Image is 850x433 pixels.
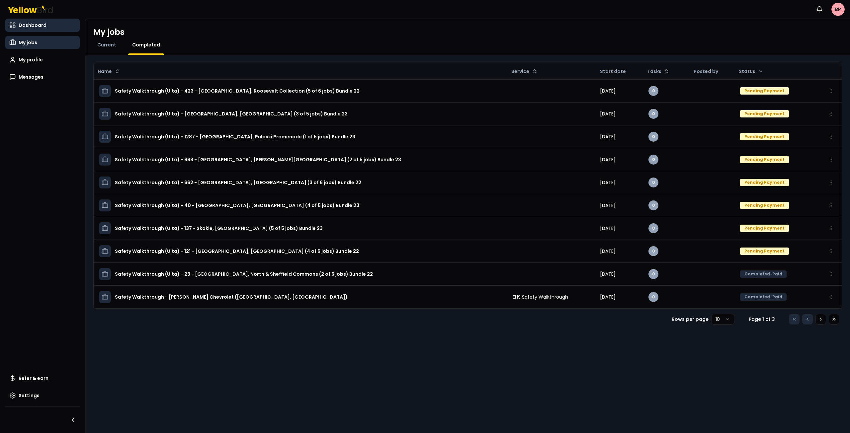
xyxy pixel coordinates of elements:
[740,248,789,255] div: Pending Payment
[5,70,80,84] a: Messages
[644,66,672,77] button: Tasks
[5,36,80,49] a: My jobs
[115,131,355,143] h3: Safety Walkthrough (Ulta) - 1287 - [GEOGRAPHIC_DATA], Pulaski Promenade (1 of 5 jobs) Bundle 23
[5,19,80,32] a: Dashboard
[648,292,658,302] div: 0
[5,53,80,66] a: My profile
[831,3,845,16] span: BP
[115,245,359,257] h3: Safety Walkthrough (Ulta) - 121 - [GEOGRAPHIC_DATA], [GEOGRAPHIC_DATA] (4 of 6 jobs) Bundle 22
[115,108,348,120] h3: Safety Walkthrough (Ulta) - [GEOGRAPHIC_DATA], [GEOGRAPHIC_DATA] (3 of 5 jobs) Bundle 23
[647,68,661,75] span: Tasks
[648,86,658,96] div: 0
[115,85,360,97] h3: Safety Walkthrough (Ulta) - 423 - [GEOGRAPHIC_DATA], Roosevelt Collection (5 of 6 jobs) Bundle 22
[95,66,123,77] button: Name
[600,294,616,300] span: [DATE]
[740,87,789,95] div: Pending Payment
[513,294,568,300] span: EHS Safety Walkthrough
[745,316,778,323] div: Page 1 of 3
[115,154,401,166] h3: Safety Walkthrough (Ulta) - 668 - [GEOGRAPHIC_DATA], [PERSON_NAME][GEOGRAPHIC_DATA] (2 of 5 jobs)...
[19,39,37,46] span: My jobs
[739,68,755,75] span: Status
[600,225,616,232] span: [DATE]
[672,316,709,323] p: Rows per page
[132,41,160,48] span: Completed
[128,41,164,48] a: Completed
[600,271,616,277] span: [DATE]
[740,179,789,186] div: Pending Payment
[740,270,787,278] div: Completed-Paid
[600,88,616,94] span: [DATE]
[600,202,616,209] span: [DATE]
[600,156,616,163] span: [DATE]
[115,199,359,211] h3: Safety Walkthrough (Ulta) - 40 - [GEOGRAPHIC_DATA], [GEOGRAPHIC_DATA] (4 of 5 jobs) Bundle 23
[648,269,658,279] div: 0
[740,110,789,117] div: Pending Payment
[648,109,658,119] div: 0
[19,22,46,29] span: Dashboard
[740,225,789,232] div: Pending Payment
[115,291,348,303] h3: Safety Walkthrough - [PERSON_NAME] Chevrolet ([GEOGRAPHIC_DATA], [GEOGRAPHIC_DATA])
[115,222,323,234] h3: Safety Walkthrough (Ulta) - 137 - Skokie, [GEOGRAPHIC_DATA] (5 of 5 jobs) Bundle 23
[648,155,658,165] div: 0
[648,132,658,142] div: 0
[740,202,789,209] div: Pending Payment
[19,56,43,63] span: My profile
[740,133,789,140] div: Pending Payment
[600,110,616,117] span: [DATE]
[648,200,658,210] div: 0
[595,63,643,79] th: Start date
[740,293,787,301] div: Completed-Paid
[93,41,120,48] a: Current
[648,246,658,256] div: 0
[19,74,43,80] span: Messages
[509,66,540,77] button: Service
[648,178,658,187] div: 0
[688,63,735,79] th: Posted by
[5,389,80,402] a: Settings
[98,68,112,75] span: Name
[648,223,658,233] div: 0
[93,27,125,37] h1: My jobs
[740,156,789,163] div: Pending Payment
[600,179,616,186] span: [DATE]
[19,392,40,399] span: Settings
[19,375,48,382] span: Refer & earn
[511,68,529,75] span: Service
[600,248,616,254] span: [DATE]
[736,66,766,77] button: Status
[97,41,116,48] span: Current
[600,133,616,140] span: [DATE]
[5,372,80,385] a: Refer & earn
[115,268,373,280] h3: Safety Walkthrough (Ulta) - 23 - [GEOGRAPHIC_DATA], North & Sheffield Commons (2 of 6 jobs) Bundl...
[115,177,361,188] h3: Safety Walkthrough (Ulta) - 662 - [GEOGRAPHIC_DATA], [GEOGRAPHIC_DATA] (3 of 6 jobs) Bundle 22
